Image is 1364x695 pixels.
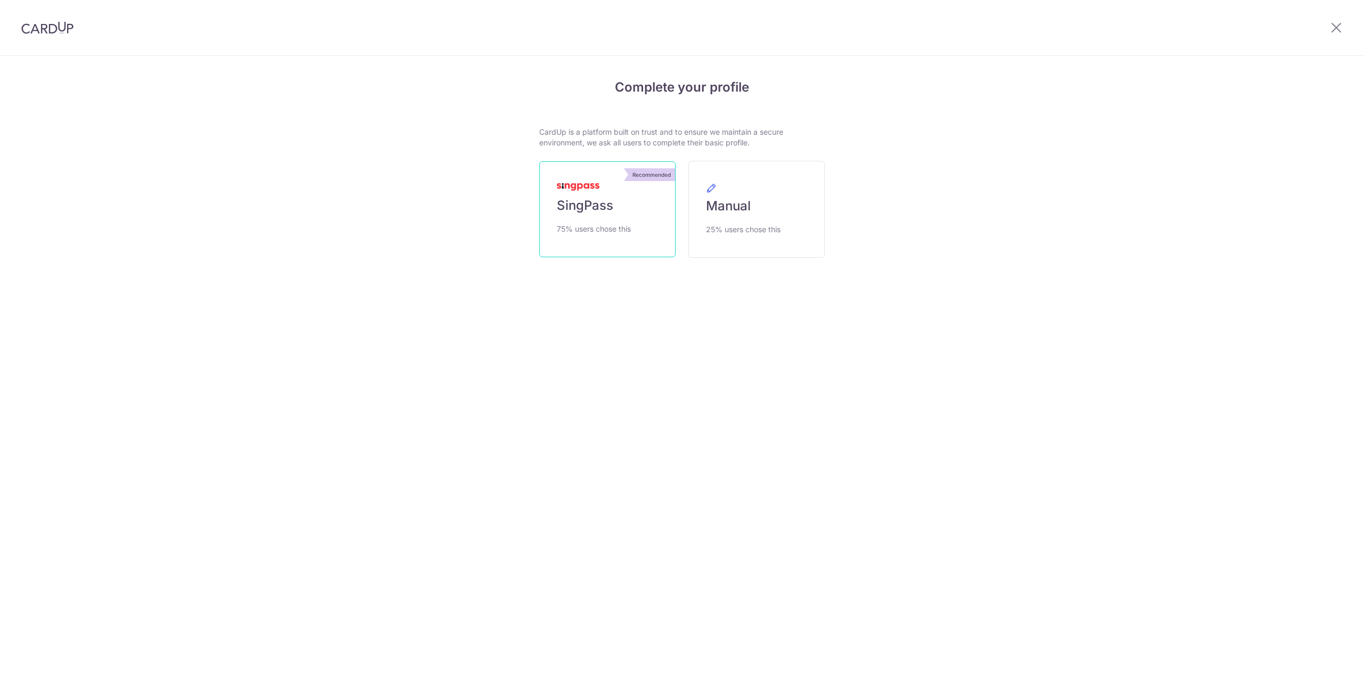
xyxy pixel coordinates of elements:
[539,78,825,97] h4: Complete your profile
[539,127,825,148] p: CardUp is a platform built on trust and to ensure we maintain a secure environment, we ask all us...
[557,197,613,214] span: SingPass
[557,223,631,235] span: 75% users chose this
[557,183,599,191] img: MyInfoLogo
[706,223,781,236] span: 25% users chose this
[539,161,676,257] a: Recommended SingPass 75% users chose this
[628,168,675,181] div: Recommended
[706,198,751,215] span: Manual
[21,21,74,34] img: CardUp
[688,161,825,258] a: Manual 25% users chose this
